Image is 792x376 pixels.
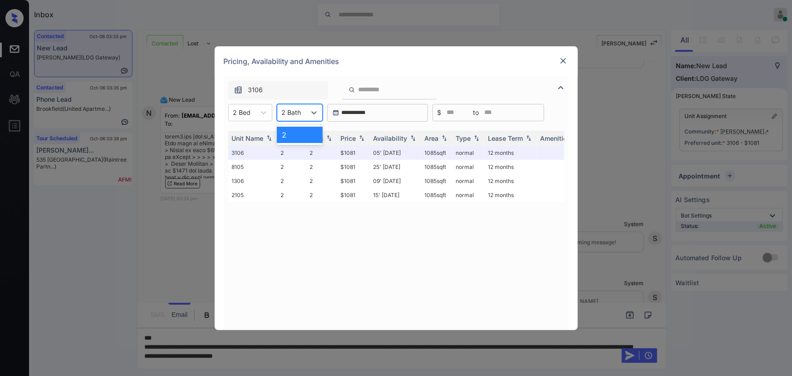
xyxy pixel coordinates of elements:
td: 2 [277,174,306,188]
td: 12 months [485,146,537,160]
td: 09' [DATE] [370,174,421,188]
div: Availability [374,134,408,142]
td: 2105 [228,188,277,202]
td: 1306 [228,174,277,188]
img: sorting [408,135,418,141]
span: to [473,108,479,118]
div: Unit Name [232,134,264,142]
td: $1081 [337,160,370,174]
img: icon-zuma [234,85,243,94]
td: normal [453,160,485,174]
td: 1085 sqft [421,174,453,188]
td: 2 [306,160,337,174]
div: Amenities [541,134,571,142]
div: 2 [277,127,323,143]
td: 1085 sqft [421,160,453,174]
td: 12 months [485,188,537,202]
td: 2 [306,146,337,160]
td: 12 months [485,160,537,174]
td: 3106 [228,146,277,160]
div: Pricing, Availability and Amenities [215,46,578,76]
img: sorting [265,135,274,141]
img: sorting [357,135,366,141]
td: 1085 sqft [421,146,453,160]
img: sorting [325,135,334,141]
td: 2 [277,160,306,174]
td: 2 [306,188,337,202]
td: normal [453,188,485,202]
td: 25' [DATE] [370,160,421,174]
div: Area [425,134,439,142]
td: $1081 [337,188,370,202]
div: Price [341,134,356,142]
img: close [559,56,568,65]
td: 2 [277,188,306,202]
td: normal [453,146,485,160]
td: 05' [DATE] [370,146,421,160]
td: $1081 [337,146,370,160]
img: icon-zuma [349,86,355,94]
td: 8105 [228,160,277,174]
td: 1085 sqft [421,188,453,202]
img: sorting [440,135,449,141]
td: 2 [277,146,306,160]
img: icon-zuma [556,82,566,93]
img: sorting [524,135,533,141]
div: Lease Term [488,134,523,142]
div: Type [456,134,471,142]
td: normal [453,174,485,188]
td: 15' [DATE] [370,188,421,202]
td: 12 months [485,174,537,188]
td: $1081 [337,174,370,188]
span: 3106 [248,85,263,95]
img: sorting [472,135,481,141]
span: $ [438,108,442,118]
td: 2 [306,174,337,188]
